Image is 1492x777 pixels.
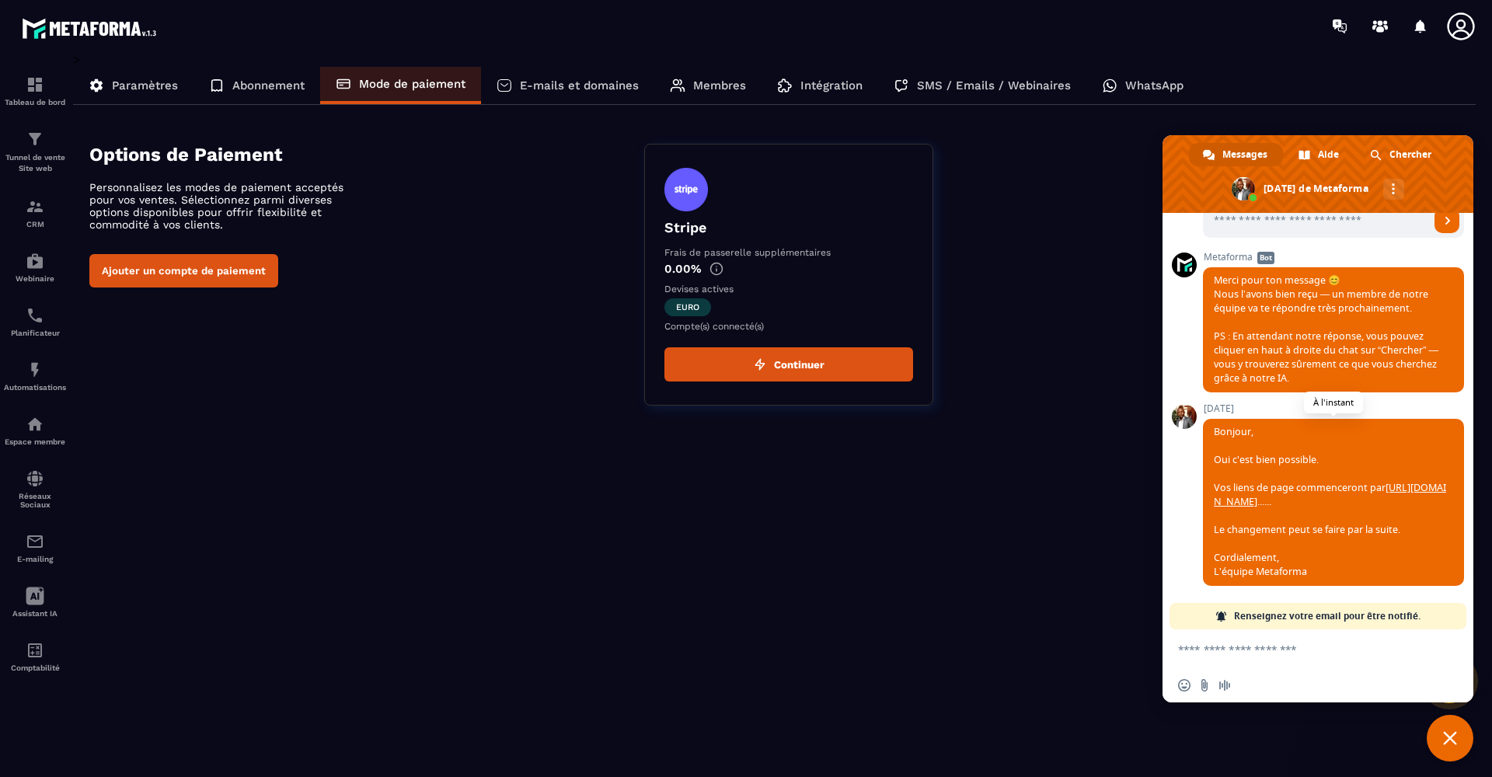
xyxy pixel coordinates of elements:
a: automationsautomationsEspace membre [4,403,66,458]
p: Frais de passerelle supplémentaires [664,247,913,258]
img: formation [26,130,44,148]
p: Tableau de bord [4,98,66,106]
a: automationsautomationsWebinaire [4,240,66,294]
p: Comptabilité [4,664,66,672]
a: formationformationCRM [4,186,66,240]
span: Aide [1318,143,1339,166]
img: automations [26,361,44,379]
img: logo [22,14,162,43]
p: Tunnel de vente Site web [4,152,66,174]
span: Merci pour ton message 😊 Nous l’avons bien reçu — un membre de notre équipe va te répondre très p... [1214,274,1438,385]
div: Messages [1189,143,1283,166]
a: emailemailE-mailing [4,521,66,575]
img: email [26,532,44,551]
p: SMS / Emails / Webinaires [917,78,1071,92]
a: formationformationTunnel de vente Site web [4,118,66,186]
p: Intégration [800,78,863,92]
span: Bot [1257,252,1274,264]
p: Paramètres [112,78,178,92]
p: Assistant IA [4,609,66,618]
a: Assistant IA [4,575,66,629]
p: WhatsApp [1125,78,1183,92]
span: Insérer un emoji [1178,679,1190,692]
p: Planificateur [4,329,66,337]
img: info-gr.5499bf25.svg [709,262,723,276]
a: social-networksocial-networkRéseaux Sociaux [4,458,66,521]
textarea: Entrez votre message... [1178,643,1424,657]
span: Metaforma [1203,252,1464,263]
button: Continuer [664,347,913,382]
div: Fermer le chat [1427,715,1473,761]
span: Envoyer [1434,208,1459,233]
img: accountant [26,641,44,660]
img: automations [26,252,44,270]
img: scheduler [26,306,44,325]
span: Bonjour, Oui c'est bien possible. Vos liens de page commenceront par ...... Le changement peut se... [1214,425,1446,578]
img: zap.8ac5aa27.svg [754,358,766,371]
img: automations [26,415,44,434]
span: [DATE] [1203,403,1464,414]
p: Devises actives [664,284,913,294]
p: Espace membre [4,437,66,446]
p: Abonnement [232,78,305,92]
a: [URL][DOMAIN_NAME] [1214,481,1446,508]
span: Envoyer un fichier [1198,679,1211,692]
h4: Options de Paiement [89,144,644,166]
img: formation [26,75,44,94]
p: Stripe [664,219,913,235]
div: > [73,52,1476,429]
p: E-mailing [4,555,66,563]
span: Renseignez votre email pour être notifié. [1234,603,1421,629]
p: Personnalisez les modes de paiement acceptés pour vos ventes. Sélectionnez parmi diverses options... [89,181,361,231]
span: Chercher [1389,143,1431,166]
img: stripe.9bed737a.svg [664,168,708,211]
p: Compte(s) connecté(s) [664,321,913,332]
span: Messages [1222,143,1267,166]
span: euro [664,298,711,316]
span: Message audio [1218,679,1231,692]
p: Réseaux Sociaux [4,492,66,509]
img: social-network [26,469,44,488]
p: 0.00% [664,262,913,276]
div: Autres canaux [1383,179,1404,200]
p: Membres [693,78,746,92]
button: Ajouter un compte de paiement [89,254,278,287]
p: Webinaire [4,274,66,283]
p: E-mails et domaines [520,78,639,92]
p: Automatisations [4,383,66,392]
input: Entrez votre adresse email... [1203,204,1430,238]
a: automationsautomationsAutomatisations [4,349,66,403]
a: schedulerschedulerPlanificateur [4,294,66,349]
img: formation [26,197,44,216]
a: accountantaccountantComptabilité [4,629,66,684]
div: Aide [1285,143,1354,166]
a: formationformationTableau de bord [4,64,66,118]
p: CRM [4,220,66,228]
div: Chercher [1356,143,1447,166]
p: Mode de paiement [359,77,465,91]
